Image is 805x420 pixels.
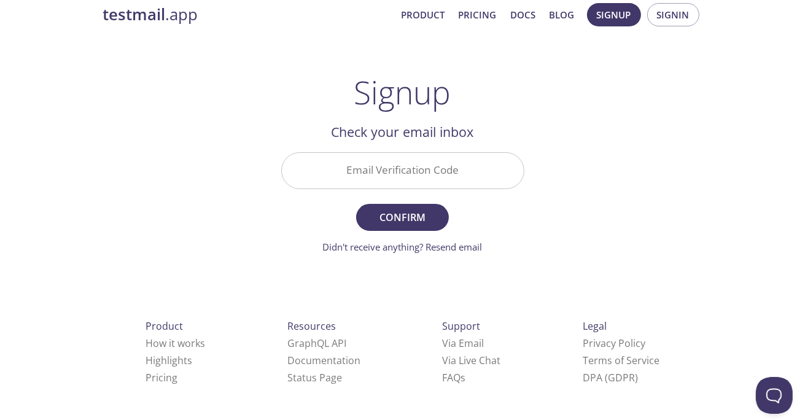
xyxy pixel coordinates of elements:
a: Product [402,7,445,23]
a: testmail.app [103,4,392,25]
span: Signin [657,7,690,23]
span: Legal [583,319,607,333]
a: Didn't receive anything? Resend email [323,241,483,253]
h1: Signup [354,74,451,111]
a: GraphQL API [287,336,346,350]
span: s [461,371,465,384]
a: How it works [146,336,205,350]
button: Confirm [356,204,448,231]
a: Via Email [442,336,484,350]
strong: testmail [103,4,166,25]
h2: Check your email inbox [281,122,524,142]
a: Pricing [459,7,497,23]
span: Support [442,319,480,333]
span: Confirm [370,209,435,226]
a: Documentation [287,354,360,367]
a: Privacy Policy [583,336,645,350]
a: Terms of Service [583,354,659,367]
span: Resources [287,319,336,333]
iframe: Help Scout Beacon - Open [756,377,793,414]
a: Via Live Chat [442,354,500,367]
a: DPA (GDPR) [583,371,638,384]
a: Docs [510,7,535,23]
button: Signup [587,3,641,26]
span: Product [146,319,183,333]
a: Blog [549,7,574,23]
a: Status Page [287,371,342,384]
span: Signup [597,7,631,23]
a: Pricing [146,371,177,384]
button: Signin [647,3,699,26]
a: FAQ [442,371,465,384]
a: Highlights [146,354,192,367]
